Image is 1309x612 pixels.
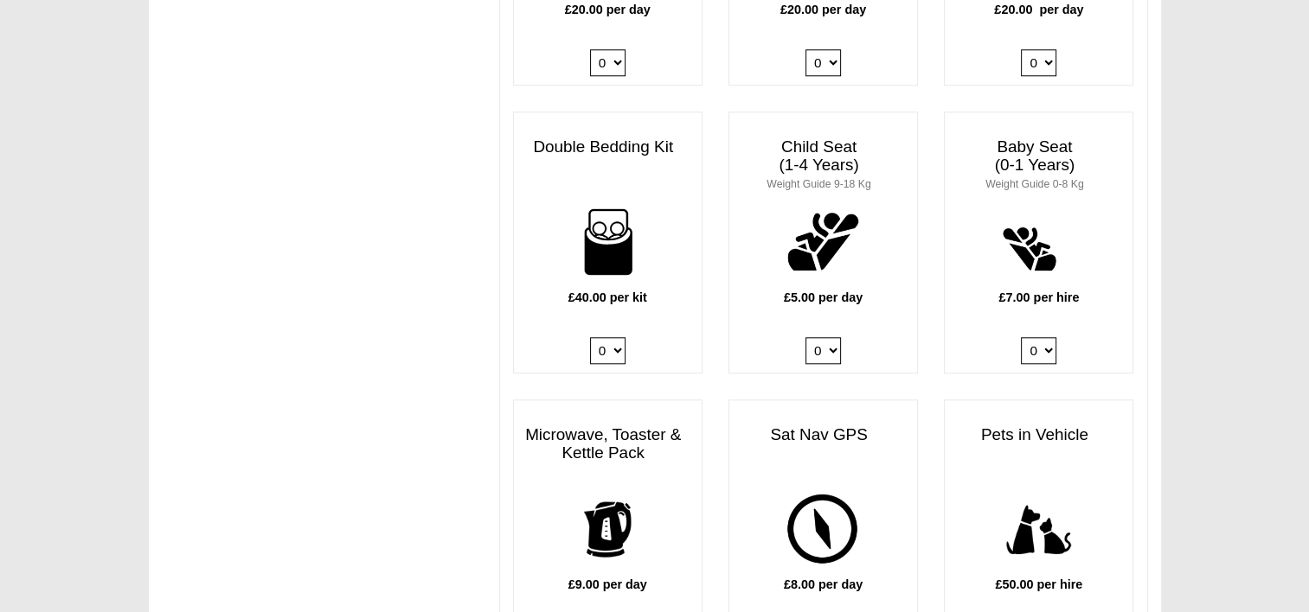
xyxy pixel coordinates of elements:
b: £40.00 per kit [568,290,647,304]
b: £50.00 per hire [995,577,1082,591]
b: £20.00 per day [994,3,1083,16]
b: £7.00 per hire [998,290,1079,304]
h3: Sat Nav GPS [729,418,917,453]
img: child.png [776,194,870,289]
small: Weight Guide 0-8 Kg [985,178,1084,190]
h3: Baby Seat (0-1 Years) [945,130,1133,201]
img: pets.png [991,482,1086,577]
img: bedding-for-two.png [561,194,655,289]
b: £5.00 per day [784,290,863,304]
img: kettle.png [561,482,655,577]
img: gps.png [776,482,870,577]
h3: Child Seat (1-4 Years) [729,130,917,201]
b: £8.00 per day [784,577,863,591]
img: baby.png [991,194,1086,289]
small: Weight Guide 9-18 Kg [767,178,870,190]
b: £9.00 per day [568,577,647,591]
b: £20.00 per day [780,3,866,16]
h3: Microwave, Toaster & Kettle Pack [514,418,702,471]
b: £20.00 per day [565,3,651,16]
h3: Double Bedding Kit [514,130,702,165]
h3: Pets in Vehicle [945,418,1133,453]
